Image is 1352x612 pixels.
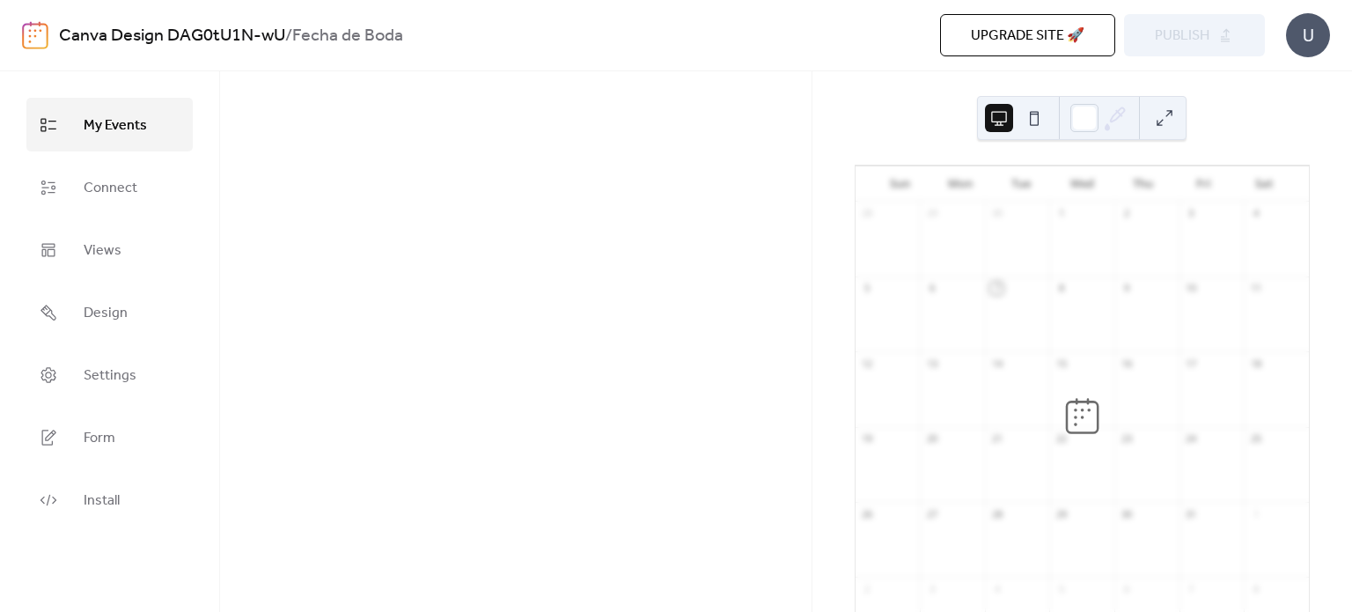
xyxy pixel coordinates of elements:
div: 4 [990,582,1003,595]
div: 2 [1120,207,1133,220]
div: 30 [990,207,1003,220]
div: Fri [1173,166,1234,202]
div: 13 [925,357,938,370]
span: Design [84,299,128,327]
span: Views [84,237,121,264]
div: 28 [861,207,874,220]
div: Tue [991,166,1052,202]
a: Settings [26,348,193,402]
a: Views [26,223,193,277]
div: 23 [1120,432,1133,446]
button: Upgrade site 🚀 [940,14,1115,56]
a: Canva Design DAG0tU1N-wU [59,19,285,53]
div: 11 [1249,282,1262,295]
span: Settings [84,362,136,389]
div: 12 [861,357,874,370]
div: 3 [925,582,938,595]
div: 22 [1054,432,1068,446]
div: 17 [1185,357,1198,370]
span: My Events [84,112,147,139]
span: Form [84,424,115,452]
div: 16 [1120,357,1133,370]
div: 28 [990,507,1003,520]
div: 3 [1185,207,1198,220]
div: Wed [1052,166,1113,202]
div: 30 [1120,507,1133,520]
div: 8 [1249,582,1262,595]
div: 6 [1120,582,1133,595]
div: 31 [1185,507,1198,520]
b: Fecha de Boda [292,19,403,53]
div: 25 [1249,432,1262,446]
div: 19 [861,432,874,446]
div: Sat [1234,166,1295,202]
div: 1 [1054,207,1068,220]
a: Install [26,473,193,527]
div: 26 [861,507,874,520]
div: 4 [1249,207,1262,220]
div: 9 [1120,282,1133,295]
div: 27 [925,507,938,520]
a: My Events [26,98,193,151]
div: 1 [1249,507,1262,520]
div: 2 [861,582,874,595]
div: 7 [990,282,1003,295]
div: 8 [1054,282,1068,295]
span: Upgrade site 🚀 [971,26,1084,47]
div: 29 [925,207,938,220]
span: Connect [84,174,137,202]
div: 7 [1185,582,1198,595]
span: Install [84,487,120,514]
img: logo [22,21,48,49]
div: Mon [930,166,991,202]
div: U [1286,13,1330,57]
div: 10 [1185,282,1198,295]
a: Connect [26,160,193,214]
div: 20 [925,432,938,446]
a: Form [26,410,193,464]
div: 24 [1185,432,1198,446]
div: 18 [1249,357,1262,370]
div: 6 [925,282,938,295]
div: 5 [1054,582,1068,595]
div: Thu [1113,166,1173,202]
div: Sun [870,166,930,202]
a: Design [26,285,193,339]
div: 21 [990,432,1003,446]
div: 15 [1054,357,1068,370]
div: 5 [861,282,874,295]
b: / [285,19,292,53]
div: 29 [1054,507,1068,520]
div: 14 [990,357,1003,370]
